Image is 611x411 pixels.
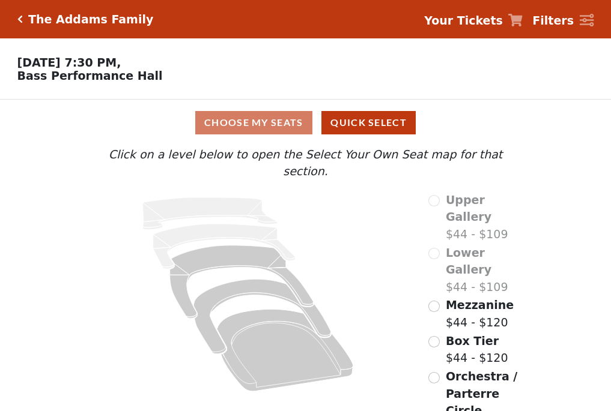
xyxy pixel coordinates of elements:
[424,14,503,27] strong: Your Tickets
[217,309,354,391] path: Orchestra / Parterre Circle - Seats Available: 110
[153,224,296,269] path: Lower Gallery - Seats Available: 0
[446,246,491,277] span: Lower Gallery
[446,298,514,311] span: Mezzanine
[424,12,523,29] a: Your Tickets
[532,12,594,29] a: Filters
[532,14,574,27] strong: Filters
[321,111,416,134] button: Quick Select
[446,193,491,224] span: Upper Gallery
[446,334,499,347] span: Box Tier
[85,146,526,180] p: Click on a level below to open the Select Your Own Seat map for that section.
[446,296,514,331] label: $44 - $120
[446,244,526,296] label: $44 - $109
[17,15,23,23] a: Click here to go back to filters
[446,332,508,367] label: $44 - $120
[446,191,526,243] label: $44 - $109
[28,13,153,26] h5: The Addams Family
[143,197,278,230] path: Upper Gallery - Seats Available: 0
